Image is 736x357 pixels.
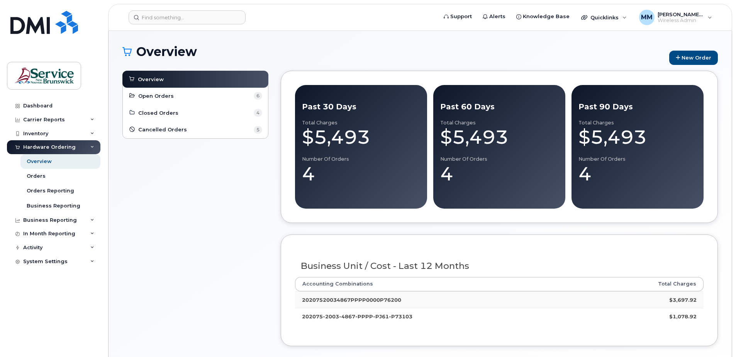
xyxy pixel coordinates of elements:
span: 6 [254,92,262,100]
div: Past 30 Days [302,101,420,112]
div: 4 [302,162,420,185]
span: 5 [254,126,262,134]
span: Closed Orders [138,109,178,117]
a: Open Orders 6 [129,91,262,100]
div: $5,493 [578,126,697,149]
div: Number of Orders [440,156,558,162]
div: Number of Orders [302,156,420,162]
th: Total Charges [582,277,704,291]
div: Number of Orders [578,156,697,162]
div: 4 [578,162,697,185]
div: Total Charges [302,120,420,126]
div: $5,493 [302,126,420,149]
span: Overview [138,76,164,83]
span: 4 [254,109,262,117]
a: Closed Orders 4 [129,108,262,117]
th: Accounting Combinations [295,277,582,291]
a: New Order [669,51,718,65]
strong: $3,697.92 [669,297,697,303]
strong: $1,078.92 [669,313,697,320]
h3: Business Unit / Cost - Last 12 Months [301,261,698,271]
div: 4 [440,162,558,185]
strong: 20207520034867PPPP0000P76200 [302,297,401,303]
span: Cancelled Orders [138,126,187,133]
a: Overview [128,75,263,84]
h1: Overview [122,45,665,58]
div: $5,493 [440,126,558,149]
div: Total Charges [440,120,558,126]
strong: 202075-2003-4867-PPPP-PJ61-P73103 [302,313,412,320]
span: Open Orders [138,92,174,100]
div: Past 60 Days [440,101,558,112]
a: Cancelled Orders 5 [129,125,262,134]
div: Total Charges [578,120,697,126]
div: Past 90 Days [578,101,697,112]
